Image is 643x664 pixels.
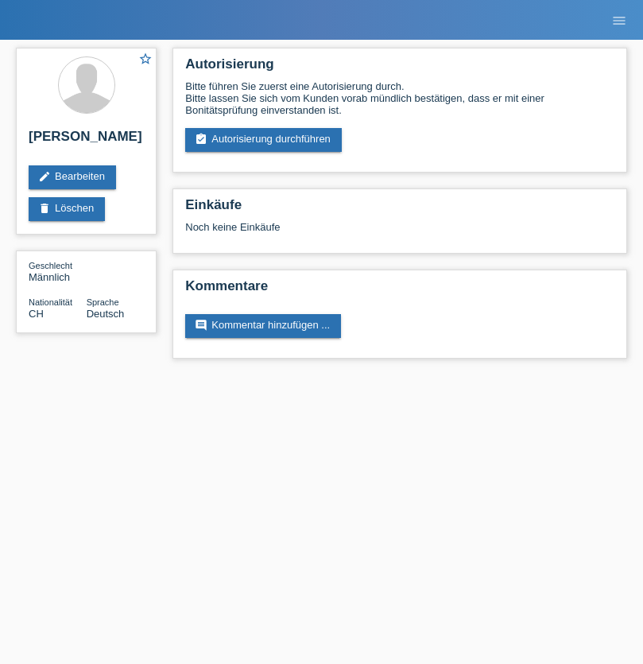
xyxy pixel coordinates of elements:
[87,297,119,307] span: Sprache
[185,128,342,152] a: assignment_turned_inAutorisierung durchführen
[195,319,207,332] i: comment
[87,308,125,320] span: Deutsch
[611,13,627,29] i: menu
[29,197,105,221] a: deleteLöschen
[138,52,153,66] i: star_border
[29,297,72,307] span: Nationalität
[138,52,153,68] a: star_border
[38,202,51,215] i: delete
[185,221,614,245] div: Noch keine Einkäufe
[185,80,614,116] div: Bitte führen Sie zuerst eine Autorisierung durch. Bitte lassen Sie sich vom Kunden vorab mündlich...
[603,15,635,25] a: menu
[185,278,614,302] h2: Kommentare
[29,129,144,153] h2: [PERSON_NAME]
[185,56,614,80] h2: Autorisierung
[29,165,116,189] a: editBearbeiten
[185,314,341,338] a: commentKommentar hinzufügen ...
[29,259,87,283] div: Männlich
[38,170,51,183] i: edit
[29,261,72,270] span: Geschlecht
[195,133,207,146] i: assignment_turned_in
[185,197,614,221] h2: Einkäufe
[29,308,44,320] span: Schweiz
